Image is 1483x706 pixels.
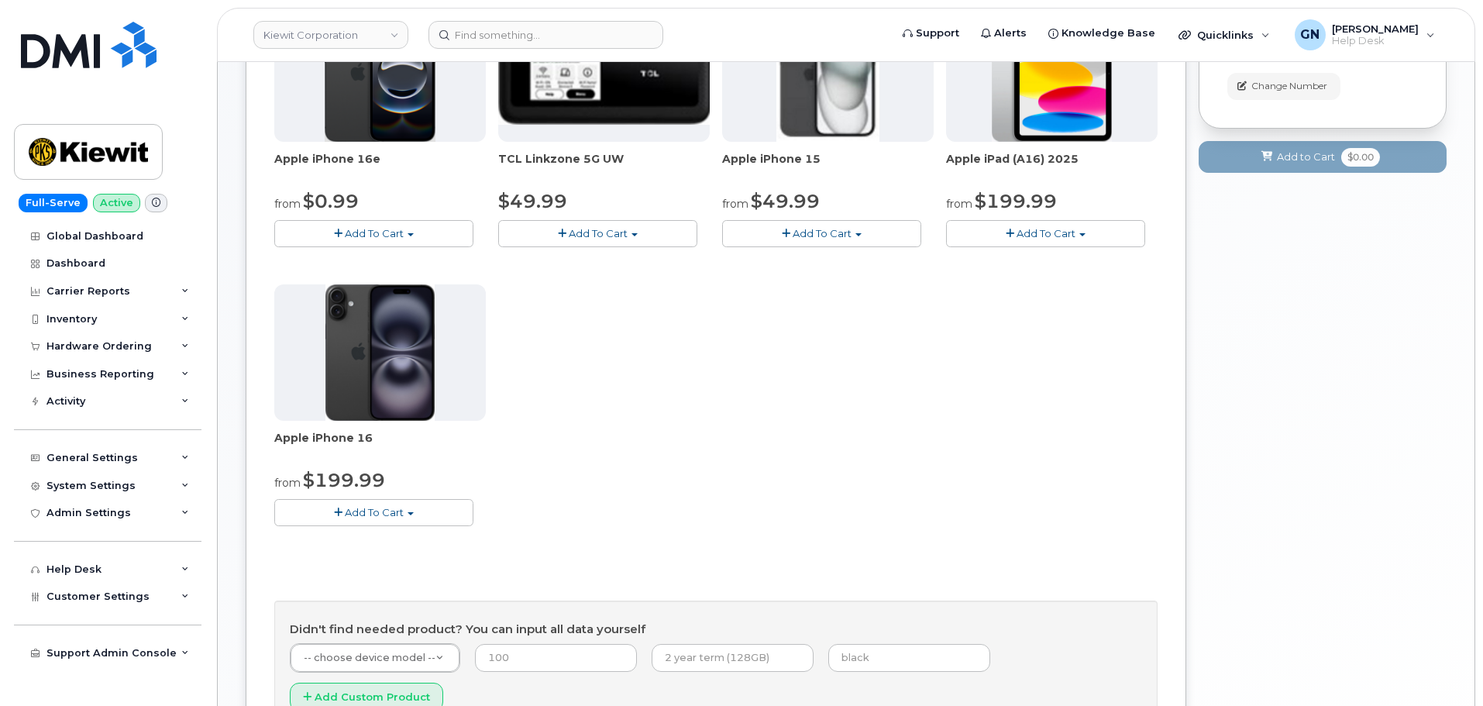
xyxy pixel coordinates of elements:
[274,499,473,526] button: Add To Cart
[498,151,710,182] div: TCL Linkzone 5G UW
[290,623,1142,636] h4: Didn't find needed product? You can input all data yourself
[970,18,1037,49] a: Alerts
[722,151,934,182] div: Apple iPhone 15
[946,220,1145,247] button: Add To Cart
[776,5,879,142] img: iphone15.jpg
[303,469,385,491] span: $199.99
[304,652,435,663] span: -- choose device model --
[946,197,972,211] small: from
[345,227,404,239] span: Add To Cart
[946,151,1158,182] div: Apple iPad (A16) 2025
[1251,79,1327,93] span: Change Number
[291,644,459,672] a: -- choose device model --
[892,18,970,49] a: Support
[345,506,404,518] span: Add To Cart
[475,644,637,672] input: 100
[793,227,852,239] span: Add To Cart
[1332,22,1419,35] span: [PERSON_NAME]
[569,227,628,239] span: Add To Cart
[498,220,697,247] button: Add To Cart
[498,22,710,125] img: linkzone5g.png
[1332,35,1419,47] span: Help Desk
[828,644,990,672] input: black
[751,190,820,212] span: $49.99
[975,190,1057,212] span: $199.99
[1197,29,1254,41] span: Quicklinks
[722,220,921,247] button: Add To Cart
[1199,141,1447,173] button: Add to Cart $0.00
[303,190,359,212] span: $0.99
[652,644,814,672] input: 2 year term (128GB)
[1416,639,1471,694] iframe: Messenger Launcher
[274,220,473,247] button: Add To Cart
[1168,19,1281,50] div: Quicklinks
[1300,26,1320,44] span: GN
[992,5,1112,142] img: ipad_11.png
[1037,18,1166,49] a: Knowledge Base
[428,21,663,49] input: Find something...
[274,197,301,211] small: from
[1277,150,1335,164] span: Add to Cart
[1227,73,1340,100] button: Change Number
[498,190,567,212] span: $49.99
[253,21,408,49] a: Kiewit Corporation
[722,197,748,211] small: from
[325,5,436,142] img: iphone16e.png
[274,151,486,182] div: Apple iPhone 16e
[274,430,486,461] div: Apple iPhone 16
[1061,26,1155,41] span: Knowledge Base
[916,26,959,41] span: Support
[1284,19,1446,50] div: Geoffrey Newport
[1017,227,1075,239] span: Add To Cart
[1341,148,1380,167] span: $0.00
[994,26,1027,41] span: Alerts
[274,476,301,490] small: from
[325,284,435,421] img: iphone_16_plus.png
